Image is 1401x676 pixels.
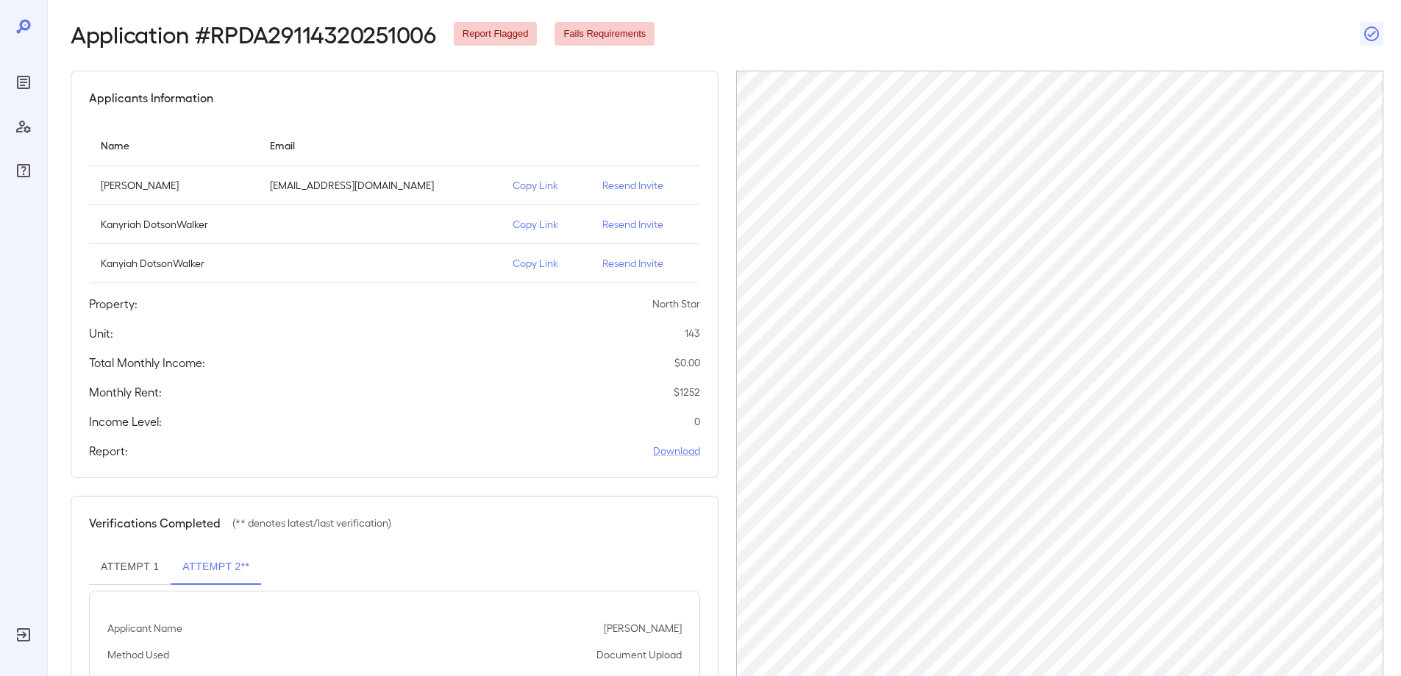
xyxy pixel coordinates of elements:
[12,623,35,647] div: Log Out
[71,21,436,47] h2: Application # RPDA29114320251006
[602,178,688,193] p: Resend Invite
[1360,22,1383,46] button: Close Report
[101,256,246,271] p: Kanyiah DotsonWalker
[101,178,246,193] p: [PERSON_NAME]
[596,647,682,662] p: Document Upload
[101,217,246,232] p: Kanyriah DotsonWalker
[694,414,700,429] p: 0
[513,256,579,271] p: Copy Link
[89,354,205,371] h5: Total Monthly Income:
[232,516,391,530] p: (** denotes latest/last verification)
[107,621,182,636] p: Applicant Name
[107,647,169,662] p: Method Used
[12,115,35,138] div: Manage Users
[171,549,261,585] button: Attempt 2**
[653,444,700,458] a: Download
[89,324,113,342] h5: Unit:
[89,549,171,585] button: Attempt 1
[454,27,538,41] span: Report Flagged
[89,413,162,430] h5: Income Level:
[89,383,162,401] h5: Monthly Rent:
[513,178,579,193] p: Copy Link
[270,178,489,193] p: [EMAIL_ADDRESS][DOMAIN_NAME]
[604,621,682,636] p: [PERSON_NAME]
[602,217,688,232] p: Resend Invite
[89,442,128,460] h5: Report:
[12,71,35,94] div: Reports
[258,124,501,166] th: Email
[674,355,700,370] p: $ 0.00
[602,256,688,271] p: Resend Invite
[89,514,221,532] h5: Verifications Completed
[12,159,35,182] div: FAQ
[685,326,700,341] p: 143
[652,296,700,311] p: North Star
[89,124,700,283] table: simple table
[555,27,655,41] span: Fails Requirements
[513,217,579,232] p: Copy Link
[89,295,138,313] h5: Property:
[89,124,258,166] th: Name
[89,89,213,107] h5: Applicants Information
[674,385,700,399] p: $ 1252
